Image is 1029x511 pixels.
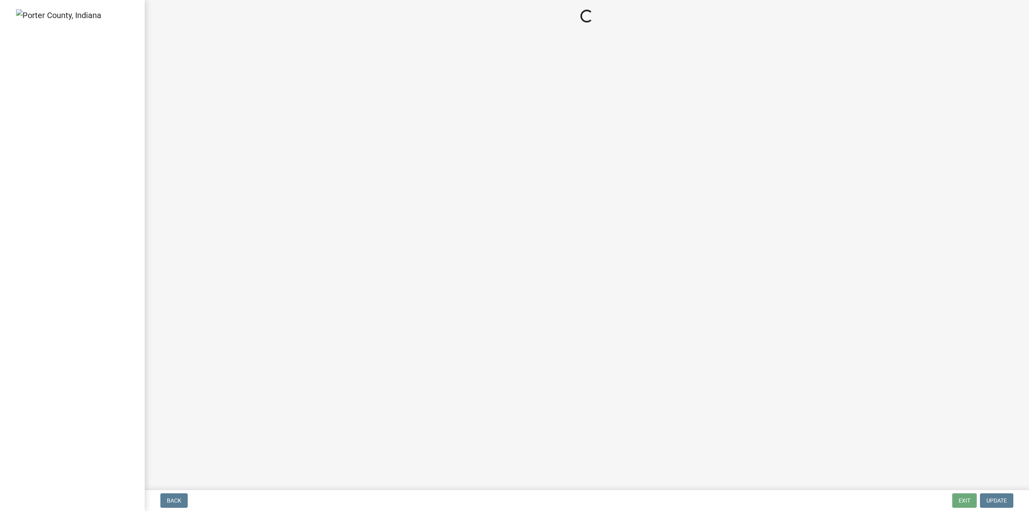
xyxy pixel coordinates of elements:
button: Back [160,493,188,508]
button: Exit [952,493,977,508]
button: Update [980,493,1013,508]
span: Back [167,497,181,504]
img: Porter County, Indiana [16,9,101,21]
span: Update [986,497,1007,504]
